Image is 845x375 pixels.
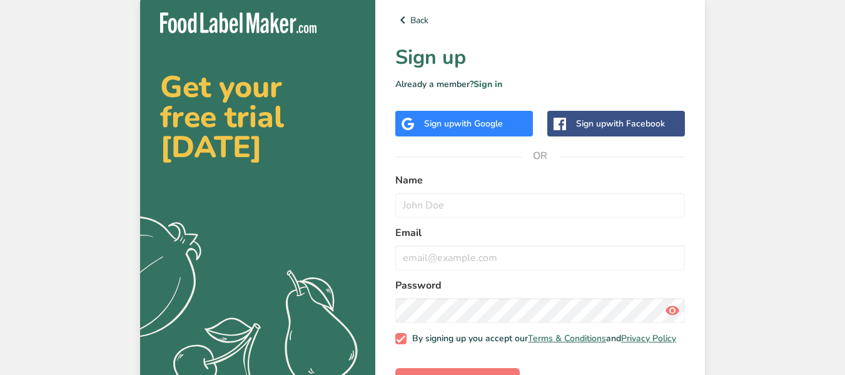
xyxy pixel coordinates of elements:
[160,13,316,33] img: Food Label Maker
[395,225,685,240] label: Email
[395,78,685,91] p: Already a member?
[395,193,685,218] input: John Doe
[621,332,676,344] a: Privacy Policy
[606,118,665,130] span: with Facebook
[576,117,665,130] div: Sign up
[395,173,685,188] label: Name
[395,245,685,270] input: email@example.com
[424,117,503,130] div: Sign up
[454,118,503,130] span: with Google
[395,43,685,73] h1: Sign up
[160,72,355,162] h2: Get your free trial [DATE]
[407,333,677,344] span: By signing up you accept our and
[395,13,685,28] a: Back
[473,78,502,90] a: Sign in
[528,332,606,344] a: Terms & Conditions
[395,278,685,293] label: Password
[522,137,559,175] span: OR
